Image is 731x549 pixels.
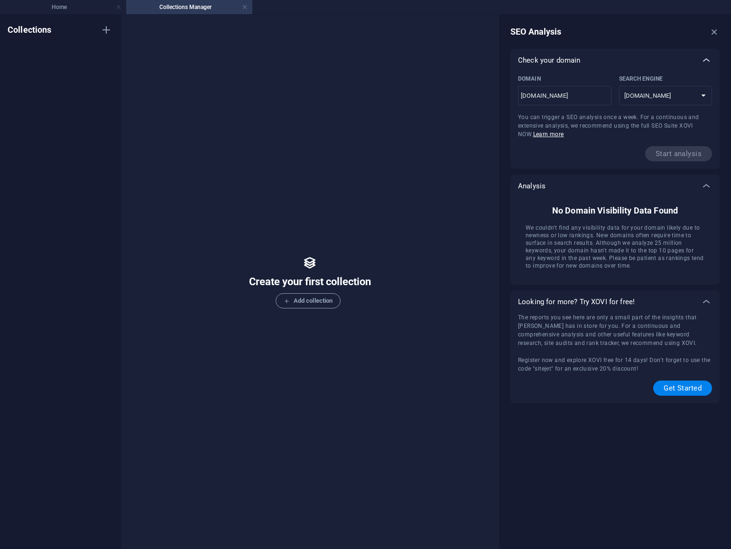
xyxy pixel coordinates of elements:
[533,131,564,138] a: Learn more
[653,381,712,396] button: Get Started
[518,75,541,83] p: Domain
[518,56,580,65] p: Check your domain
[619,75,663,83] p: Search Engine
[510,197,720,285] div: Check your domain
[518,314,710,372] span: The reports you see here are only a small part of the insights that [PERSON_NAME] has in store fo...
[510,49,720,72] div: Check your domain
[510,313,720,403] div: Check your domain
[101,24,112,36] i: Create new collection
[284,295,333,307] span: Add collection
[552,205,678,216] h6: No Domain Visibility Data Found
[619,86,712,105] select: Search Engine
[8,24,52,36] h6: Collections
[526,224,704,270] span: We couldn't find any visibility data for your domain likely due to newness or low rankings. New d...
[645,146,712,161] span: The next analysis can be started on Oct 8, 2025 3:43 PM.
[664,384,702,392] span: Get Started
[126,2,252,12] h4: Collections Manager
[518,181,546,191] p: Analysis
[510,26,562,37] h6: SEO Analysis
[510,290,720,313] div: Looking for more? Try XOVI for free!
[510,72,720,169] div: Check your domain
[249,274,371,289] h5: Create your first collection
[518,297,635,307] p: Looking for more? Try XOVI for free!
[510,175,720,197] div: Analysis
[518,88,611,103] input: Domain
[276,293,341,308] button: Add collection
[518,114,699,138] span: You can trigger a SEO analysis once a week. For a continuous and extensive analysis, we recommend...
